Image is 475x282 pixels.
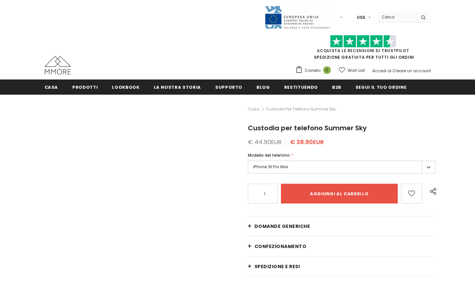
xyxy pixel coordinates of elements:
[215,84,242,90] span: supporto
[356,79,406,94] a: Segui il tuo ordine
[256,84,270,90] span: Blog
[356,84,406,90] span: Segui il tuo ordine
[281,184,398,204] input: Aggiungi al carrello
[372,68,387,74] a: Accedi
[248,216,436,236] a: Domande generiche
[112,84,139,90] span: Lookbook
[284,79,318,94] a: Restituendo
[254,223,310,230] span: Domande generiche
[254,263,300,270] span: Spedizione e resi
[154,79,201,94] a: La nostra storia
[248,257,436,276] a: Spedizione e resi
[357,14,365,21] span: USD
[348,67,365,74] span: Wish List
[248,152,290,158] span: Modello del telefono
[154,84,201,90] span: La nostra storia
[305,67,321,74] span: Carrello
[332,79,341,94] a: B2B
[290,138,324,146] span: € 38.90EUR
[264,14,330,20] a: Javni Razpis
[45,79,58,94] a: Casa
[248,123,367,133] span: Custodia per telefono Summer Sky
[248,138,282,146] span: € 44.90EUR
[45,56,71,75] img: Casi MMORE
[392,68,431,74] a: Creare un account
[378,12,416,22] input: Search Site
[256,79,270,94] a: Blog
[248,105,259,113] a: Casa
[264,5,330,29] img: Javni Razpis
[45,84,58,90] span: Casa
[295,38,431,60] span: SPEDIZIONE GRATUITA PER TUTTI GLI ORDINI
[317,48,409,53] a: Acquista le recensioni di TrustPilot
[266,105,336,113] span: Custodia per telefono Summer Sky
[323,66,331,74] span: 0
[332,84,341,90] span: B2B
[339,65,365,76] a: Wish List
[284,84,318,90] span: Restituendo
[388,68,391,74] span: or
[248,236,436,256] a: CONFEZIONAMENTO
[254,243,307,250] span: CONFEZIONAMENTO
[215,79,242,94] a: supporto
[72,79,98,94] a: Prodotti
[330,35,396,48] img: Fidati di Pilot Stars
[72,84,98,90] span: Prodotti
[248,161,436,173] label: iPhone 16 Pro Max
[295,66,334,76] a: Carrello 0
[112,79,139,94] a: Lookbook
